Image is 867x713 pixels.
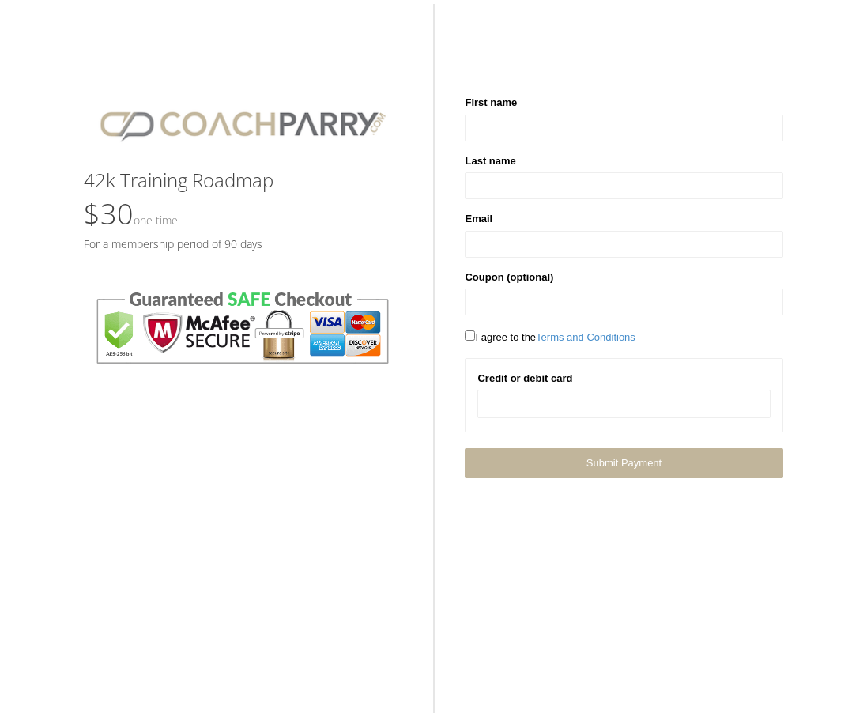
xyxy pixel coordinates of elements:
span: I agree to the [465,331,635,343]
small: One time [134,213,178,228]
label: Last name [465,153,515,169]
label: Coupon (optional) [465,270,553,285]
span: Submit Payment [586,457,662,469]
h5: For a membership period of 90 days [84,238,401,250]
span: $30 [84,194,178,233]
label: Credit or debit card [477,371,572,387]
img: CPlogo.png [84,95,401,154]
label: Email [465,211,492,227]
a: Terms and Conditions [536,331,635,343]
iframe: Secure card payment input frame [488,398,760,411]
label: First name [465,95,517,111]
h3: 42k Training Roadmap [84,170,401,191]
a: Submit Payment [465,448,782,477]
